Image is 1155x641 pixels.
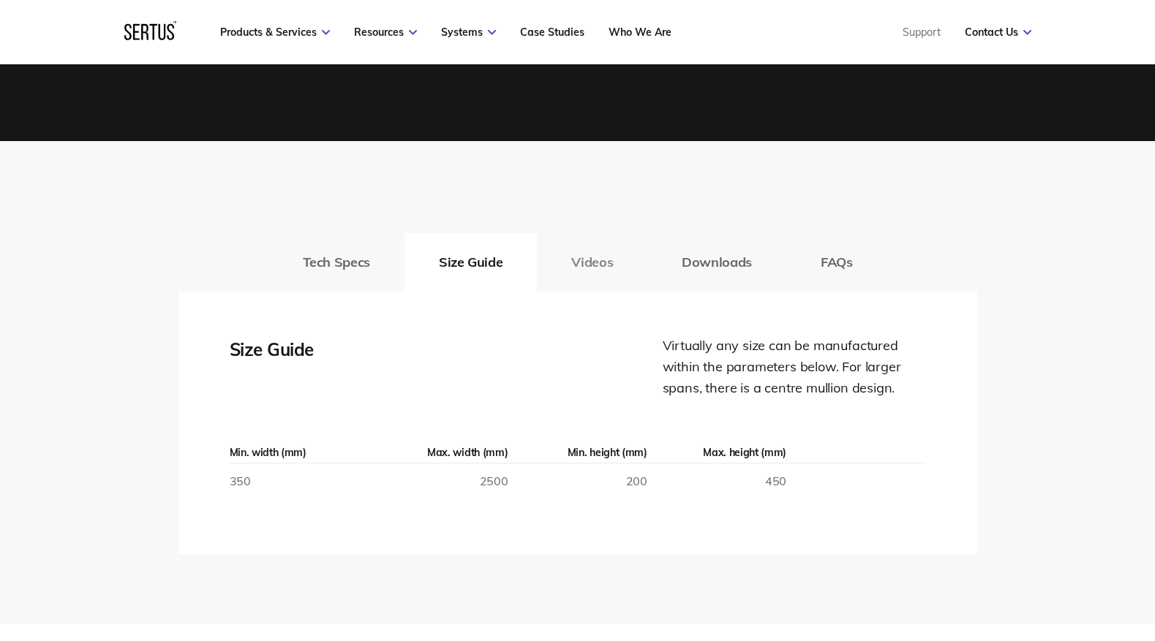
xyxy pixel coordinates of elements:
button: Videos [537,233,647,292]
iframe: Chat Widget [1082,571,1155,641]
a: Resources [354,26,417,39]
td: 200 [508,463,647,499]
a: Systems [441,26,496,39]
button: Downloads [647,233,786,292]
div: Virtually any size can be manufactured within the parameters below. For larger spans, there is a ... [663,335,926,398]
th: Max. width (mm) [369,442,508,463]
a: Contact Us [965,26,1031,39]
button: FAQs [786,233,887,292]
td: 350 [230,463,369,499]
a: Products & Services [220,26,330,39]
th: Min. width (mm) [230,442,369,463]
td: 2500 [369,463,508,499]
td: 450 [647,463,786,499]
div: Size Guide [230,335,376,398]
button: Tech Specs [268,233,405,292]
a: Support [903,26,941,39]
a: Case Studies [520,26,584,39]
th: Min. height (mm) [508,442,647,463]
a: Who We Are [609,26,671,39]
th: Max. height (mm) [647,442,786,463]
